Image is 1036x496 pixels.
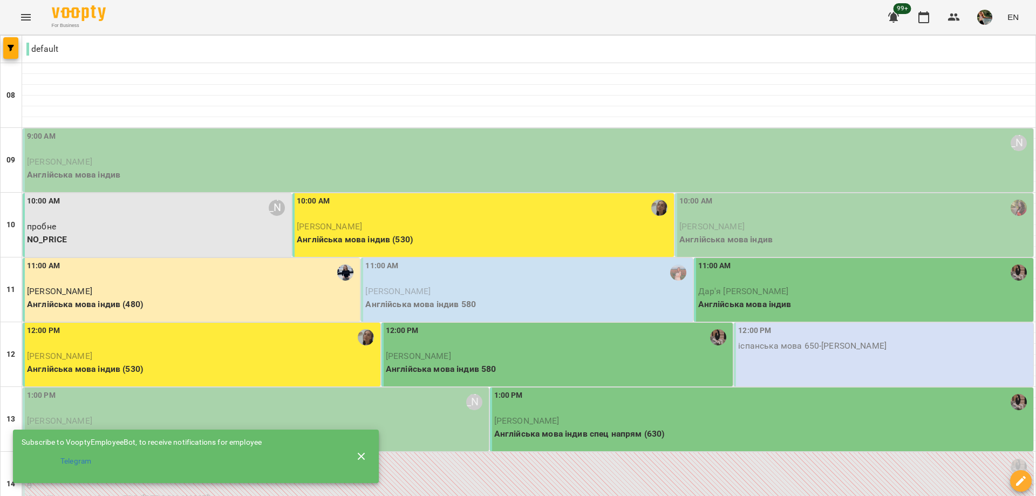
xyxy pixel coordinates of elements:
[27,390,56,402] label: 1:00 PM
[27,416,92,426] span: [PERSON_NAME]
[297,233,672,246] p: Англійська мова індив (530)
[6,154,15,166] h6: 09
[698,286,789,296] span: Дар'я [PERSON_NAME]
[1003,7,1023,27] button: EN
[27,351,92,361] span: [PERSON_NAME]
[27,233,289,246] p: NO_PRICE
[679,233,1031,246] p: Англійська мова індив
[494,427,1031,440] p: Англійська мова індив спец напрям (630)
[52,22,106,29] span: For Business
[6,413,15,425] h6: 13
[13,4,39,30] button: Menu
[358,329,374,345] img: Євгенія Тютюнникова
[22,437,340,448] div: Subscribe to VooptyEmployeeBot, to receive notifications for employee
[977,10,992,25] img: 0990c2d528346dc18b2c0d1e8da39db7.jpg
[494,416,560,426] span: [PERSON_NAME]
[894,3,911,14] span: 99+
[27,168,1031,181] p: Англійська мова індив
[26,43,58,56] p: default
[27,221,56,232] span: пробне
[27,427,487,440] p: Англійська мова індив
[466,394,482,410] div: Уляна Винничук
[1011,264,1027,281] img: Анастасія Скорина
[337,264,353,281] img: Вікторія Мошура
[698,298,1031,311] p: Англійська мова індив
[6,219,15,231] h6: 10
[386,325,419,337] label: 12:00 PM
[27,325,60,337] label: 12:00 PM
[738,339,1031,352] p: іспанська мова 650 - [PERSON_NAME]
[494,390,523,402] label: 1:00 PM
[386,363,731,376] p: Англійська мова індив 580
[1011,200,1027,216] img: Катя Силенко
[386,351,451,361] span: [PERSON_NAME]
[6,478,15,490] h6: 14
[27,286,92,296] span: [PERSON_NAME]
[679,221,745,232] span: [PERSON_NAME]
[269,200,285,216] div: Уляна Винничук
[297,195,330,207] label: 10:00 AM
[27,298,358,311] p: Англійська мова індив (480)
[27,260,60,272] label: 11:00 AM
[651,200,667,216] img: Євгенія Тютюнникова
[738,325,771,337] label: 12:00 PM
[1011,459,1027,475] img: Анастасія Скорина
[27,157,92,167] span: [PERSON_NAME]
[365,286,431,296] span: [PERSON_NAME]
[670,264,686,281] img: Анна Піскун
[6,284,15,296] h6: 11
[710,329,726,345] img: Анастасія Скорина
[27,363,378,376] p: Англійська мова індив (530)
[1007,11,1019,23] span: EN
[6,90,15,101] h6: 08
[365,298,690,311] p: Англійська мова індив 580
[679,195,712,207] label: 10:00 AM
[27,131,56,142] label: 9:00 AM
[52,5,106,21] img: Voopty Logo
[1011,135,1027,151] div: Діана Тонг
[365,260,398,272] label: 11:00 AM
[297,221,362,232] span: [PERSON_NAME]
[27,195,60,207] label: 10:00 AM
[698,260,731,272] label: 11:00 AM
[27,479,1031,492] p: 0
[22,452,340,471] a: Telegram
[1011,394,1027,410] img: Анастасія Скорина
[6,349,15,361] h6: 12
